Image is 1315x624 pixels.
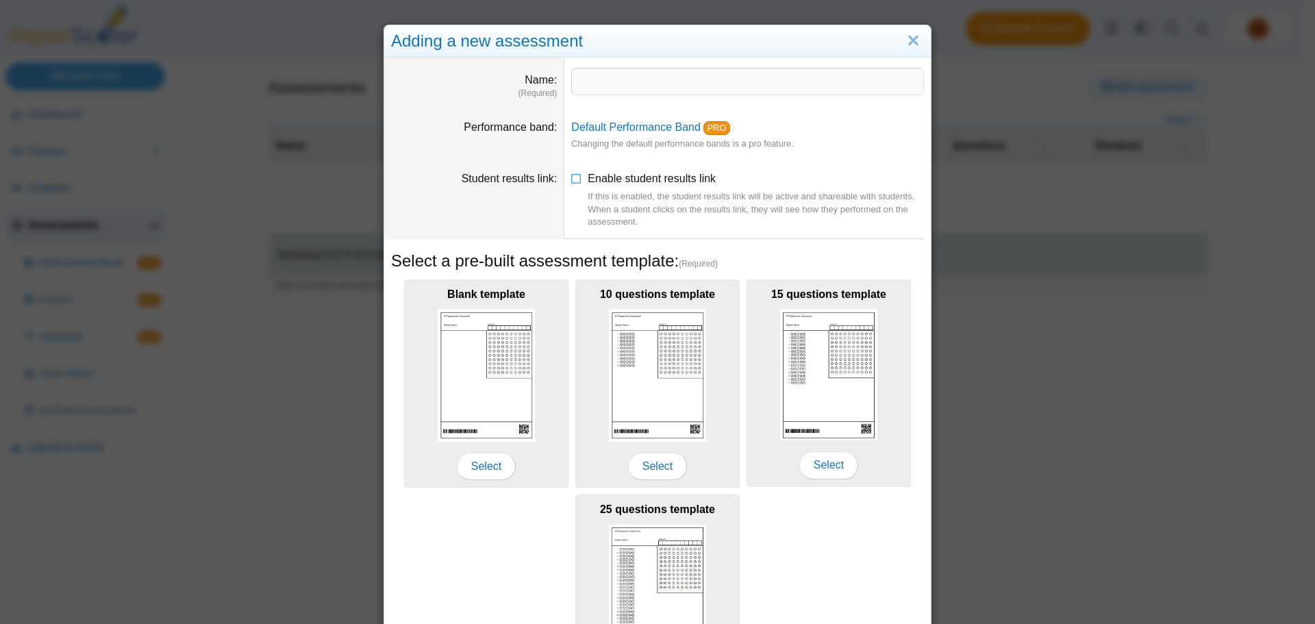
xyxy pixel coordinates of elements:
b: 10 questions template [600,288,715,300]
span: Enable student results link [588,173,924,228]
img: scan_sheet_10_questions.png [609,309,706,441]
a: PRO [703,121,730,135]
b: 15 questions template [771,288,886,300]
span: Select [628,453,687,480]
label: Performance band [464,121,557,133]
label: Student results link [462,173,558,184]
b: Blank template [447,288,525,300]
label: Name [525,74,557,86]
span: Select [799,451,858,479]
small: Changing the default performance bands is a pro feature. [571,138,793,149]
b: 25 questions template [600,503,715,515]
img: scan_sheet_15_questions.png [780,309,877,440]
a: Close [903,29,924,53]
div: Adding a new assessment [384,25,931,58]
a: Default Performance Band [571,121,701,133]
h5: Select a pre-built assessment template: [391,249,924,273]
img: scan_sheet_blank.png [438,309,535,441]
span: Select [457,453,516,480]
span: (Required) [679,258,718,270]
div: If this is enabled, the student results link will be active and shareable with students. When a s... [588,190,924,228]
dfn: (Required) [391,88,557,99]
